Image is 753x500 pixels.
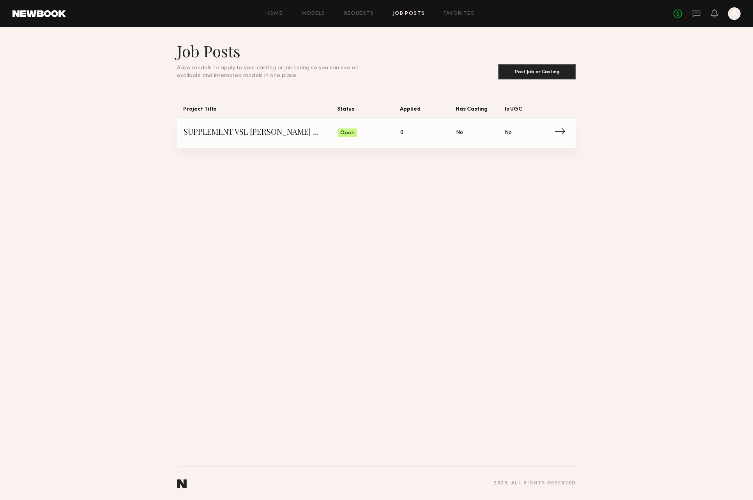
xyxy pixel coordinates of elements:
span: Open [340,129,355,137]
a: SUPPLEMENT VSL [PERSON_NAME] MODELOpen0NoNo→ [184,118,569,148]
span: SUPPLEMENT VSL [PERSON_NAME] MODEL [184,127,338,139]
span: No [505,129,512,137]
span: 0 [400,129,403,137]
a: Favorites [444,11,474,16]
button: Post Job or Casting [498,64,576,79]
span: Status [337,105,400,117]
span: Allow models to apply to your casting or job listing so you can see all available and interested ... [177,65,358,78]
span: → [554,127,570,139]
a: Models [301,11,325,16]
a: A [728,7,741,20]
a: Job Posts [393,11,425,16]
span: Applied [400,105,456,117]
a: Home [265,11,283,16]
span: Has Casting [456,105,505,117]
span: Project Title [183,105,337,117]
span: No [456,129,463,137]
div: 2025 , all rights reserved [494,481,576,486]
a: Requests [344,11,374,16]
span: Is UGC [505,105,554,117]
h1: Job Posts [177,41,376,61]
